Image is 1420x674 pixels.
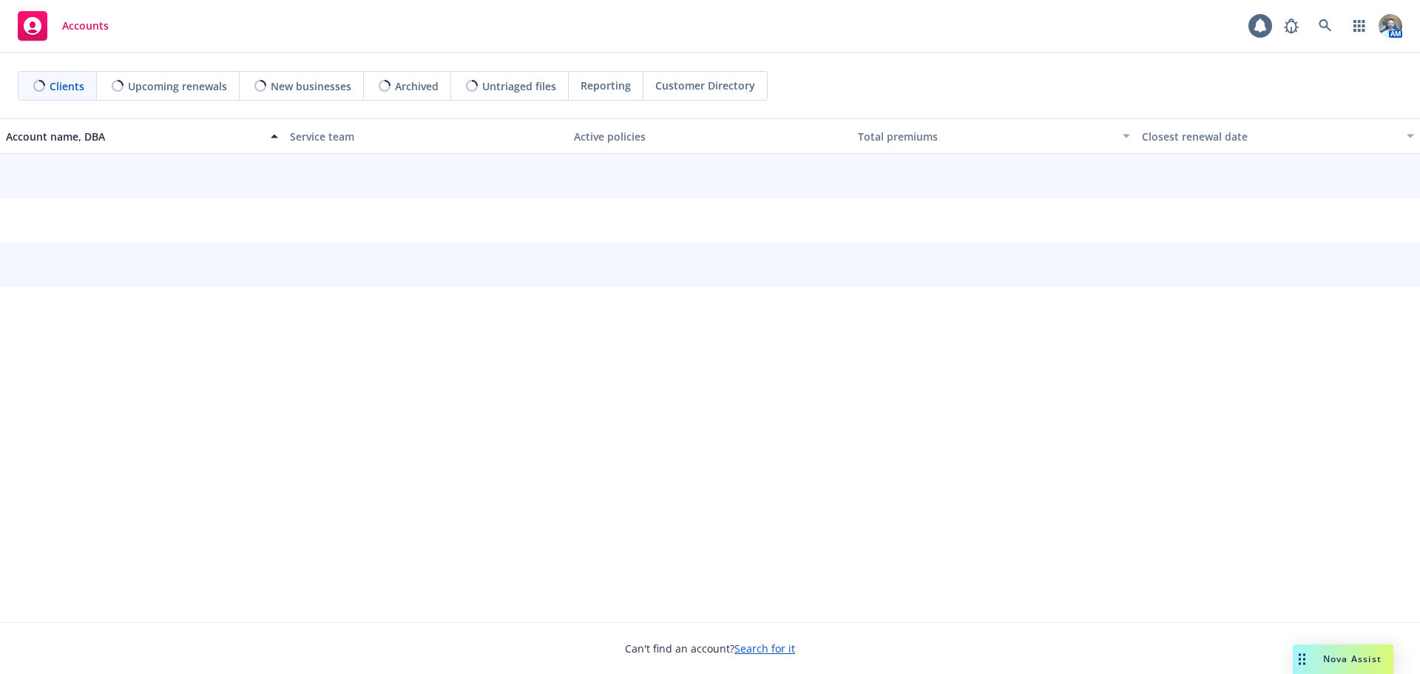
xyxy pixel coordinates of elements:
[1311,11,1340,41] a: Search
[6,129,262,144] div: Account name, DBA
[568,118,852,154] button: Active policies
[1323,653,1382,665] span: Nova Assist
[482,78,556,94] span: Untriaged files
[1136,118,1420,154] button: Closest renewal date
[1379,14,1402,38] img: photo
[655,78,755,93] span: Customer Directory
[62,20,109,32] span: Accounts
[290,129,562,144] div: Service team
[1345,11,1374,41] a: Switch app
[12,5,115,47] a: Accounts
[1293,644,1311,674] div: Drag to move
[858,129,1114,144] div: Total premiums
[1142,129,1398,144] div: Closest renewal date
[734,641,795,656] a: Search for it
[1293,644,1393,674] button: Nova Assist
[1277,11,1306,41] a: Report a Bug
[128,78,227,94] span: Upcoming renewals
[50,78,84,94] span: Clients
[574,129,846,144] div: Active policies
[271,78,351,94] span: New businesses
[395,78,439,94] span: Archived
[852,118,1136,154] button: Total premiums
[625,641,795,656] span: Can't find an account?
[581,78,631,93] span: Reporting
[284,118,568,154] button: Service team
